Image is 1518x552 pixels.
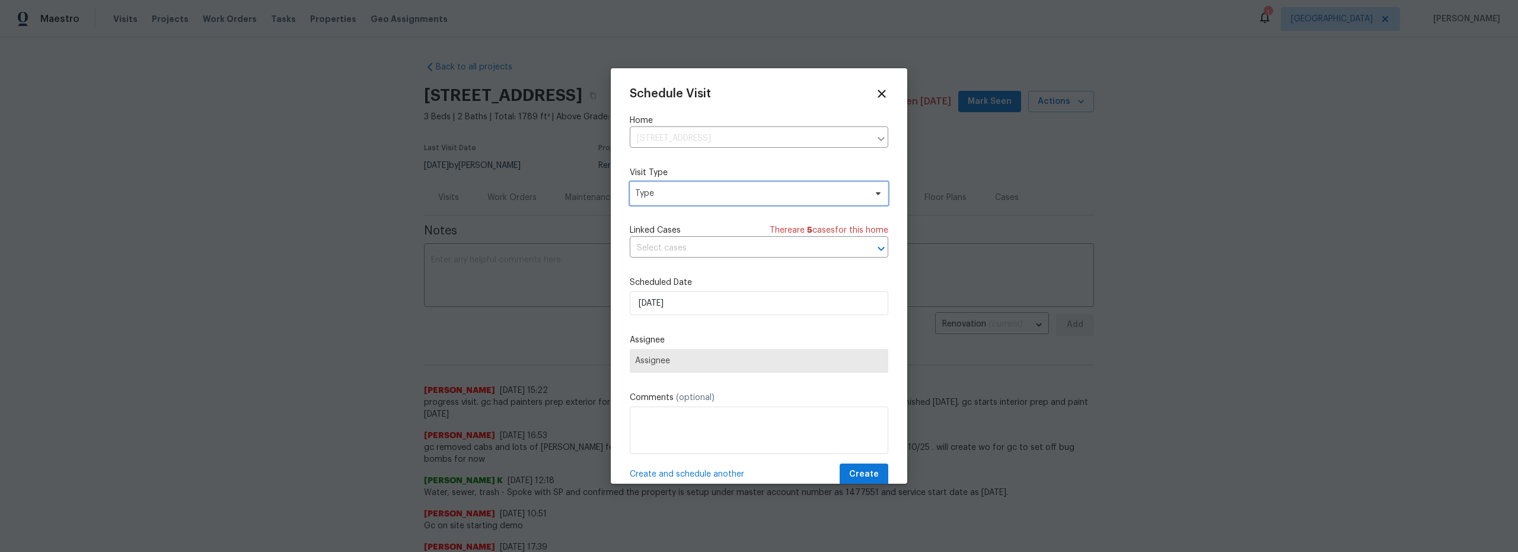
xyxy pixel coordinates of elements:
[630,224,681,236] span: Linked Cases
[875,87,888,100] span: Close
[630,392,888,404] label: Comments
[630,334,888,346] label: Assignee
[630,167,888,179] label: Visit Type
[807,226,812,234] span: 5
[630,239,855,258] input: Select cases
[770,224,888,236] span: There are case s for this home
[849,467,879,482] span: Create
[676,394,715,402] span: (optional)
[635,188,866,199] span: Type
[873,240,889,257] button: Open
[630,115,888,126] label: Home
[630,468,744,480] span: Create and schedule another
[630,88,711,100] span: Schedule Visit
[630,277,888,288] label: Scheduled Date
[630,291,888,315] input: M/D/YYYY
[630,129,870,148] input: Enter in an address
[840,464,888,486] button: Create
[635,356,883,366] span: Assignee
